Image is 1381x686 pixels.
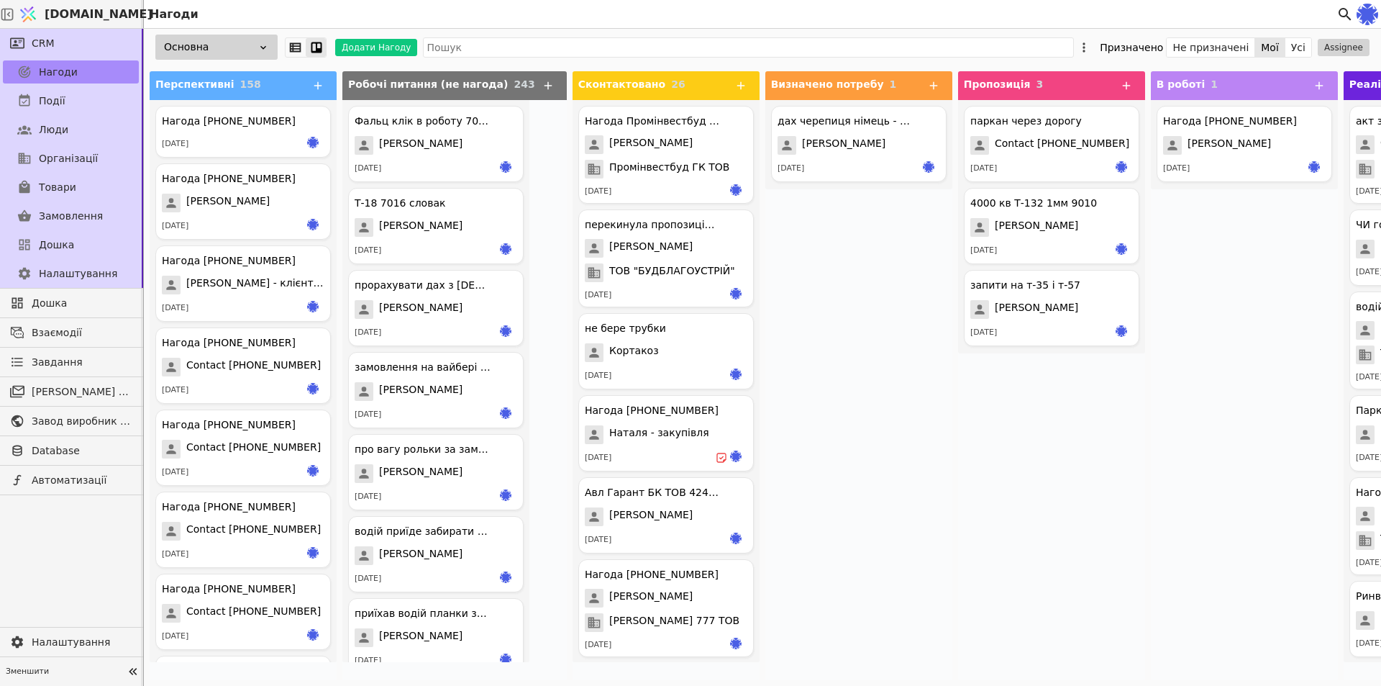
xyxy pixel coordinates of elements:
[970,196,1097,211] div: 4000 кв Т-132 1мм 9010
[186,522,321,541] span: Contact [PHONE_NUMBER]
[307,137,319,148] img: ir
[730,638,742,649] img: ir
[3,439,139,462] a: Database
[162,114,296,129] div: Нагода [PHONE_NUMBER]
[964,188,1139,264] div: 4000 кв Т-132 1мм 9010[PERSON_NAME][DATE]ir
[355,163,381,175] div: [DATE]
[1357,4,1378,25] img: c71722e9364783ead8bdebe5e7601ae3
[32,325,132,340] span: Взаємодії
[964,106,1139,182] div: паркан через дорогуContact [PHONE_NUMBER][DATE]ir
[32,384,132,400] span: [PERSON_NAME] розсилки
[1255,37,1285,58] button: Мої
[970,245,997,257] div: [DATE]
[186,440,321,459] span: Contact [PHONE_NUMBER]
[348,516,524,592] div: водій приїде забирати замовлення[PERSON_NAME][DATE]ir
[585,534,611,546] div: [DATE]
[578,106,754,204] div: Нагода Промінвестбуд ГК ТОВ[PERSON_NAME]Промінвестбуд ГК ТОВ[DATE]ir
[162,549,188,561] div: [DATE]
[162,582,296,597] div: Нагода [PHONE_NUMBER]
[3,233,139,256] a: Дошка
[970,278,1080,293] div: запити на т-35 і т-57
[585,289,611,302] div: [DATE]
[3,176,139,199] a: Товари
[1100,37,1163,58] div: Призначено
[355,573,381,585] div: [DATE]
[348,434,524,510] div: про вагу рольки за замовлення 8019 поляка[PERSON_NAME][DATE]ir
[3,351,139,374] a: Завдання
[609,160,729,179] span: Промінвестбуд ГК ТОВ
[578,559,754,657] div: Нагода [PHONE_NUMBER][PERSON_NAME][PERSON_NAME] 777 ТОВ[DATE]ir
[155,78,234,90] span: Перспективні
[32,443,132,459] span: Database
[355,114,491,129] div: Фальц клік в роботу 7016 пол
[609,239,693,258] span: [PERSON_NAME]
[3,410,139,433] a: Завод виробник металочерепиці - B2B платформа
[609,425,709,444] span: Наталя - закупівля
[355,245,381,257] div: [DATE]
[14,1,144,28] a: [DOMAIN_NAME]
[155,106,331,158] div: Нагода [PHONE_NUMBER][DATE]ir
[585,567,719,582] div: Нагода [PHONE_NUMBER]
[585,114,721,129] div: Нагода Промінвестбуд ГК ТОВ
[3,321,139,344] a: Взаємодії
[585,370,611,382] div: [DATE]
[609,507,693,526] span: [PERSON_NAME]
[585,321,666,336] div: не бере трубки
[578,78,665,90] span: Сконтактовано
[355,196,445,211] div: Т-18 7016 словак
[3,204,139,227] a: Замовлення
[3,631,139,654] a: Налаштування
[186,604,321,623] span: Contact [PHONE_NUMBER]
[500,407,511,419] img: ir
[609,589,693,608] span: [PERSON_NAME]
[964,78,1031,90] span: Пропозиція
[802,136,885,155] span: [PERSON_NAME]
[771,106,947,182] div: дах черепиця німець - судова вишня[PERSON_NAME][DATE]ir
[162,500,296,515] div: Нагода [PHONE_NUMBER]
[240,78,260,90] span: 158
[730,288,742,299] img: ir
[1167,37,1255,58] button: Не призначені
[39,151,98,166] span: Організації
[778,114,914,129] div: дах черепиця німець - судова вишня
[32,296,132,311] span: Дошка
[162,138,188,150] div: [DATE]
[1163,163,1190,175] div: [DATE]
[355,327,381,339] div: [DATE]
[355,360,491,375] div: замовлення на вайбері - перепитував за стрічку
[500,325,511,337] img: ir
[1211,78,1218,90] span: 1
[585,485,721,500] div: Авл Гарант БК ТОВ 42475442
[730,184,742,196] img: ir
[3,292,139,315] a: Дошка
[1188,136,1271,155] span: [PERSON_NAME]
[186,194,270,212] span: [PERSON_NAME]
[348,106,524,182] div: Фальц клік в роботу 7016 пол[PERSON_NAME][DATE]ir
[162,631,188,643] div: [DATE]
[609,343,659,362] span: Кортакоз
[39,180,76,195] span: Товари
[578,395,754,471] div: Нагода [PHONE_NUMBER]Наталя - закупівля[DATE]ir
[500,161,511,173] img: ir
[1163,114,1297,129] div: Нагода [PHONE_NUMBER]
[500,654,511,665] img: ir
[1116,161,1127,173] img: ir
[355,278,491,293] div: прорахувати дах з [DEMOGRAPHIC_DATA]
[348,270,524,346] div: прорахувати дах з [DEMOGRAPHIC_DATA][PERSON_NAME][DATE]ir
[3,262,139,285] a: Налаштування
[1285,37,1311,58] button: Усі
[39,94,65,109] span: Події
[162,253,296,268] div: Нагода [PHONE_NUMBER]
[379,546,462,565] span: [PERSON_NAME]
[155,328,331,404] div: Нагода [PHONE_NUMBER]Contact [PHONE_NUMBER][DATE]ir
[970,327,997,339] div: [DATE]
[778,163,804,175] div: [DATE]
[379,218,462,237] span: [PERSON_NAME]
[186,358,321,376] span: Contact [PHONE_NUMBER]
[348,598,524,674] div: приїхав водій планки забирати[PERSON_NAME][DATE]ir
[186,276,324,294] span: [PERSON_NAME] - клієнт Мазепи
[155,163,331,240] div: Нагода [PHONE_NUMBER][PERSON_NAME][DATE]ir
[6,666,123,678] span: Зменшити
[771,78,884,90] span: Визначено потребу
[3,32,139,55] a: CRM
